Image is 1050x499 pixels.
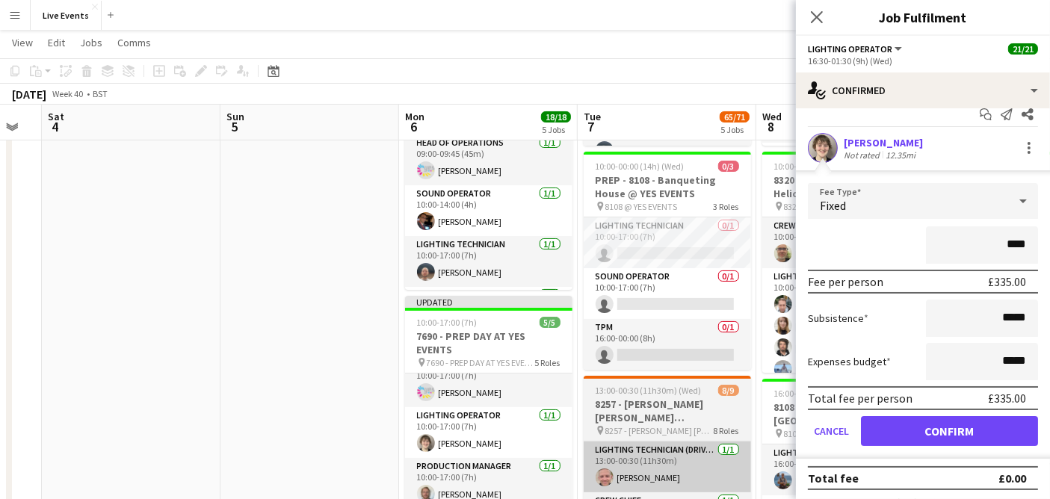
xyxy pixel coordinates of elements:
[584,173,751,200] h3: PREP - 8108 - Banqueting House @ YES EVENTS
[535,357,560,368] span: 5 Roles
[31,1,102,30] button: Live Events
[784,201,892,212] span: 8320 - [PERSON_NAME] @ Helideck Harrods
[48,36,65,49] span: Edit
[784,428,892,439] span: 8108 - Word on the Street [GEOGRAPHIC_DATA] @ Banqueting House
[762,110,782,123] span: Wed
[12,87,46,102] div: [DATE]
[774,161,839,172] span: 10:00-23:00 (13h)
[1008,43,1038,55] span: 21/21
[584,319,751,370] app-card-role: TPM0/116:00-00:00 (8h)
[796,72,1050,108] div: Confirmed
[584,441,751,492] app-card-role: Lighting Technician (Driver)1/113:00-00:30 (11h30m)[PERSON_NAME]
[584,217,751,268] app-card-role: Lighting Technician0/110:00-17:00 (7h)
[405,329,572,356] h3: 7690 - PREP DAY AT YES EVENTS
[405,356,572,407] app-card-role: Head of Operations1/110:00-17:00 (7h)[PERSON_NAME]
[988,391,1026,406] div: £335.00
[405,296,572,308] div: Updated
[417,317,478,328] span: 10:00-17:00 (7h)
[720,124,749,135] div: 5 Jobs
[405,110,424,123] span: Mon
[540,317,560,328] span: 5/5
[584,397,751,424] h3: 8257 - [PERSON_NAME] [PERSON_NAME] International @ [GEOGRAPHIC_DATA]
[581,118,601,135] span: 7
[808,416,855,446] button: Cancel
[427,357,535,368] span: 7690 - PREP DAY AT YES EVENTS
[796,7,1050,27] h3: Job Fulfilment
[820,198,846,213] span: Fixed
[226,110,244,123] span: Sun
[605,201,678,212] span: 8108 @ YES EVENTS
[808,471,859,486] div: Total fee
[12,36,33,49] span: View
[584,152,751,370] app-job-card: 10:00-00:00 (14h) (Wed)0/3PREP - 8108 - Banqueting House @ YES EVENTS 8108 @ YES EVENTS3 RolesLig...
[405,185,572,236] app-card-role: Sound Operator1/110:00-14:00 (4h)[PERSON_NAME]
[808,312,868,325] label: Subsistence
[861,416,1038,446] button: Confirm
[718,385,739,396] span: 8/9
[762,152,930,373] app-job-card: 10:00-23:00 (13h)10/108320 - [PERSON_NAME] @ Helideck Harrods 8320 - [PERSON_NAME] @ Helideck Har...
[714,425,739,436] span: 8 Roles
[844,149,883,161] div: Not rated
[584,268,751,319] app-card-role: Sound Operator0/110:00-17:00 (7h)
[111,33,157,52] a: Comms
[808,55,1038,66] div: 16:30-01:30 (9h) (Wed)
[760,118,782,135] span: 8
[117,36,151,49] span: Comms
[844,136,923,149] div: [PERSON_NAME]
[762,143,930,193] app-card-role: Production Coordinator1/1
[46,118,64,135] span: 4
[720,111,750,123] span: 65/71
[718,161,739,172] span: 0/3
[808,391,912,406] div: Total fee per person
[542,124,570,135] div: 5 Jobs
[596,385,702,396] span: 13:00-00:30 (11h30m) (Wed)
[49,88,87,99] span: Week 40
[48,110,64,123] span: Sat
[596,161,685,172] span: 10:00-00:00 (14h) (Wed)
[405,69,572,290] app-job-card: 09:00-17:00 (8h)5/57876 - PREP DAY AT YES EVENTS 7876 - PREP DAY AT YES EVENTS5 RolesHead of Oper...
[93,88,108,99] div: BST
[762,400,930,427] h3: 8108 - Word on the Street [GEOGRAPHIC_DATA] @ Banqueting House
[405,407,572,458] app-card-role: Lighting Operator1/110:00-17:00 (7h)[PERSON_NAME]
[714,201,739,212] span: 3 Roles
[988,274,1026,289] div: £335.00
[74,33,108,52] a: Jobs
[403,118,424,135] span: 6
[774,388,858,399] span: 16:00-00:00 (8h) (Thu)
[6,33,39,52] a: View
[541,111,571,123] span: 18/18
[998,471,1026,486] div: £0.00
[808,274,883,289] div: Fee per person
[42,33,71,52] a: Edit
[762,173,930,200] h3: 8320 - [PERSON_NAME] @ Helideck Harrods
[405,134,572,185] app-card-role: Head of Operations1/109:00-09:45 (45m)[PERSON_NAME]
[405,236,572,287] app-card-role: Lighting Technician1/110:00-17:00 (7h)[PERSON_NAME]
[762,268,930,384] app-card-role: Lighting Technician4/410:00-23:00 (13h)Joao Janeiro[PERSON_NAME][PERSON_NAME][PERSON_NAME]
[80,36,102,49] span: Jobs
[762,444,930,495] app-card-role: Lighting Technician1/116:00-19:00 (3h)[PERSON_NAME]
[405,287,572,338] app-card-role: TPM1/1
[808,355,891,368] label: Expenses budget
[762,217,930,268] app-card-role: Crew Chief1/110:00-23:00 (13h)[PERSON_NAME]
[808,43,892,55] span: Lighting Operator
[584,110,601,123] span: Tue
[605,425,714,436] span: 8257 - [PERSON_NAME] [PERSON_NAME] International @ [GEOGRAPHIC_DATA]
[224,118,244,135] span: 5
[883,149,918,161] div: 12.35mi
[808,43,904,55] button: Lighting Operator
